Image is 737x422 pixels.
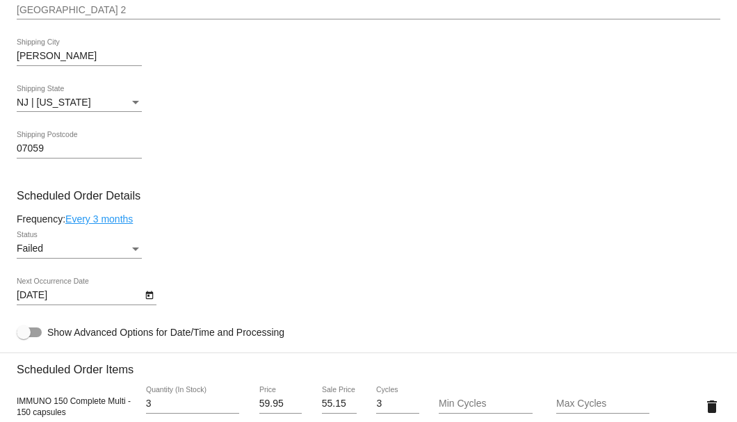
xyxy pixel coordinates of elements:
span: IMMUNO 150 Complete Multi - 150 capsules [17,396,131,417]
mat-icon: delete [704,398,720,415]
mat-select: Shipping State [17,97,142,108]
a: Every 3 months [65,213,133,225]
input: Min Cycles [439,398,532,409]
input: Price [259,398,302,409]
input: Sale Price [322,398,357,409]
input: Shipping Postcode [17,143,142,154]
span: Show Advanced Options for Date/Time and Processing [47,325,284,339]
input: Shipping City [17,51,142,62]
input: Shipping Street 2 [17,5,720,16]
input: Quantity (In Stock) [146,398,239,409]
input: Max Cycles [556,398,649,409]
h3: Scheduled Order Details [17,189,720,202]
span: NJ | [US_STATE] [17,97,91,108]
button: Open calendar [142,287,156,302]
input: Cycles [376,398,419,409]
input: Next Occurrence Date [17,290,142,301]
h3: Scheduled Order Items [17,352,720,376]
div: Frequency: [17,213,720,225]
span: Failed [17,243,43,254]
mat-select: Status [17,243,142,254]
